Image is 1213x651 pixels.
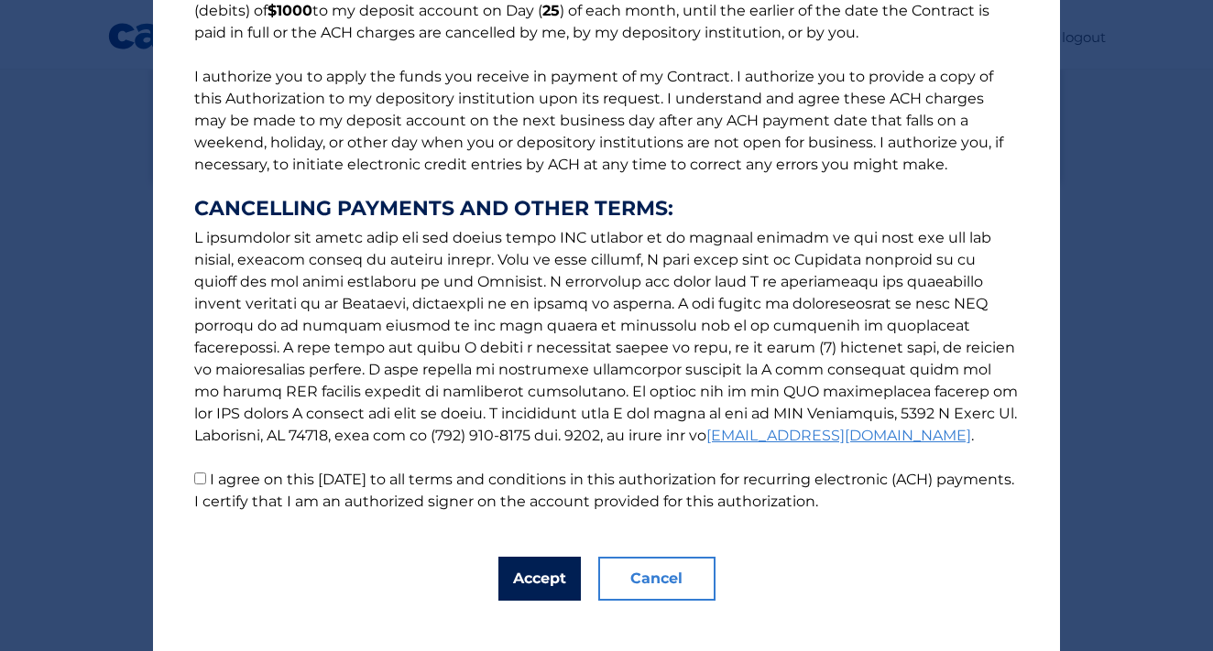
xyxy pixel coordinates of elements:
label: I agree on this [DATE] to all terms and conditions in this authorization for recurring electronic... [194,471,1014,510]
b: $1000 [268,2,312,19]
button: Accept [498,557,581,601]
a: [EMAIL_ADDRESS][DOMAIN_NAME] [706,427,971,444]
strong: CANCELLING PAYMENTS AND OTHER TERMS: [194,198,1019,220]
button: Cancel [598,557,716,601]
b: 25 [542,2,560,19]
